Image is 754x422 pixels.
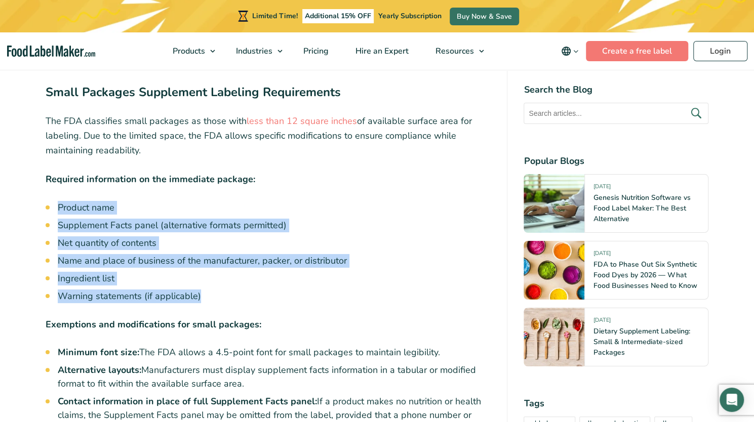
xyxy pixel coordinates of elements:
[58,236,491,250] li: Net quantity of contents
[46,84,341,100] strong: Small Packages Supplement Labeling Requirements
[524,154,708,168] h4: Popular Blogs
[58,346,491,359] li: The FDA allows a 4.5-point font for small packages to maintain legibility.
[524,83,708,97] h4: Search the Blog
[58,364,141,376] strong: Alternative layouts:
[524,103,708,124] input: Search articles...
[524,397,708,410] h4: Tags
[58,201,491,215] li: Product name
[593,326,690,357] a: Dietary Supplement Labeling: Small & Intermediate-sized Packages
[422,32,489,70] a: Resources
[233,46,273,57] span: Industries
[58,289,491,303] li: Warning statements (if applicable)
[302,9,374,23] span: Additional 15% OFF
[593,260,697,290] a: FDA to Phase Out Six Synthetic Food Dyes by 2026 — What Food Businesses Need to Know
[247,115,357,127] a: less than 12 square inches
[160,32,220,70] a: Products
[170,46,206,57] span: Products
[58,395,317,407] strong: Contact information in place of full Supplement Facts panel:
[290,32,340,70] a: Pricing
[720,388,744,412] div: Open Intercom Messenger
[58,272,491,285] li: Ingredient list
[593,183,610,194] span: [DATE]
[593,249,610,261] span: [DATE]
[58,254,491,268] li: Name and place of business of the manufacturer, packer, or distributor
[46,173,255,185] strong: Required information on the immediate package:
[252,11,298,21] span: Limited Time!
[58,363,491,391] li: Manufacturers must display supplement facts information in a tabular or modified format to fit wi...
[450,8,519,25] a: Buy Now & Save
[378,11,442,21] span: Yearly Subscription
[223,32,288,70] a: Industries
[352,46,410,57] span: Hire an Expert
[300,46,330,57] span: Pricing
[46,114,491,157] p: The FDA classifies small packages as those with of available surface area for labeling. Due to th...
[58,346,139,358] strong: Minimum font size:
[432,46,475,57] span: Resources
[46,318,261,330] strong: Exemptions and modifications for small packages:
[593,193,690,224] a: Genesis Nutrition Software vs Food Label Maker: The Best Alternative
[342,32,420,70] a: Hire an Expert
[58,219,491,232] li: Supplement Facts panel (alternative formats permitted)
[586,41,688,61] a: Create a free label
[693,41,747,61] a: Login
[593,316,610,328] span: [DATE]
